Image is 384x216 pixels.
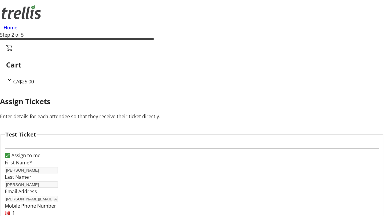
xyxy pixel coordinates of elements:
[6,59,378,70] h2: Cart
[5,188,37,195] label: Email Address
[5,130,36,139] h3: Test Ticket
[5,174,31,180] label: Last Name*
[6,44,378,85] div: CartCA$25.00
[5,159,32,166] label: First Name*
[10,152,40,159] label: Assign to me
[13,78,34,85] span: CA$25.00
[5,202,56,209] label: Mobile Phone Number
